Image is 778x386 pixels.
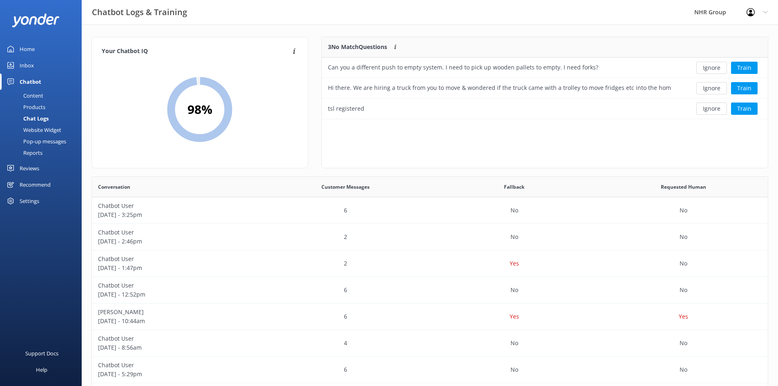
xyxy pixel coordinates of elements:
[731,103,758,115] button: Train
[344,312,347,321] p: 6
[679,312,688,321] p: Yes
[680,365,687,374] p: No
[92,250,768,277] div: row
[344,286,347,295] p: 6
[98,308,255,317] p: [PERSON_NAME]
[510,206,518,215] p: No
[680,206,687,215] p: No
[20,74,41,90] div: Chatbot
[344,365,347,374] p: 6
[344,339,347,348] p: 4
[98,263,255,272] p: [DATE] - 1:47pm
[92,357,768,383] div: row
[344,259,347,268] p: 2
[322,98,768,119] div: row
[328,42,387,51] p: 3 No Match Questions
[510,365,518,374] p: No
[328,83,671,92] div: Hi there. We are hiring a truck from you to move & wondered if the truck came with a trolley to m...
[5,101,82,113] a: Products
[696,62,727,74] button: Ignore
[510,286,518,295] p: No
[92,277,768,303] div: row
[98,210,255,219] p: [DATE] - 3:25pm
[5,113,49,124] div: Chat Logs
[322,58,768,78] div: row
[510,259,519,268] p: Yes
[20,176,51,193] div: Recommend
[328,104,364,113] div: tsl registered
[20,193,39,209] div: Settings
[510,339,518,348] p: No
[5,113,82,124] a: Chat Logs
[98,254,255,263] p: Chatbot User
[510,232,518,241] p: No
[510,312,519,321] p: Yes
[98,361,255,370] p: Chatbot User
[322,58,768,119] div: grid
[731,62,758,74] button: Train
[504,183,524,191] span: Fallback
[92,330,768,357] div: row
[696,103,727,115] button: Ignore
[92,6,187,19] h3: Chatbot Logs & Training
[5,147,82,158] a: Reports
[5,136,66,147] div: Pop-up messages
[5,124,82,136] a: Website Widget
[5,136,82,147] a: Pop-up messages
[680,286,687,295] p: No
[680,259,687,268] p: No
[98,281,255,290] p: Chatbot User
[98,201,255,210] p: Chatbot User
[5,90,43,101] div: Content
[98,183,130,191] span: Conversation
[328,63,598,72] div: Can you a different push to empty system. I need to pick up wooden pallets to empty. I need forks?
[98,334,255,343] p: Chatbot User
[92,224,768,250] div: row
[680,232,687,241] p: No
[98,290,255,299] p: [DATE] - 12:52pm
[344,206,347,215] p: 6
[92,303,768,330] div: row
[696,82,727,94] button: Ignore
[731,82,758,94] button: Train
[344,232,347,241] p: 2
[102,47,290,56] h4: Your Chatbot IQ
[98,343,255,352] p: [DATE] - 8:56am
[92,197,768,224] div: row
[98,317,255,326] p: [DATE] - 10:44am
[5,101,45,113] div: Products
[20,41,35,57] div: Home
[25,345,58,361] div: Support Docs
[98,237,255,246] p: [DATE] - 2:46pm
[20,57,34,74] div: Inbox
[5,124,61,136] div: Website Widget
[12,13,59,27] img: yonder-white-logo.png
[680,339,687,348] p: No
[321,183,370,191] span: Customer Messages
[5,90,82,101] a: Content
[36,361,47,378] div: Help
[187,100,212,119] h2: 98 %
[98,370,255,379] p: [DATE] - 5:29pm
[661,183,706,191] span: Requested Human
[98,228,255,237] p: Chatbot User
[20,160,39,176] div: Reviews
[322,78,768,98] div: row
[5,147,42,158] div: Reports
